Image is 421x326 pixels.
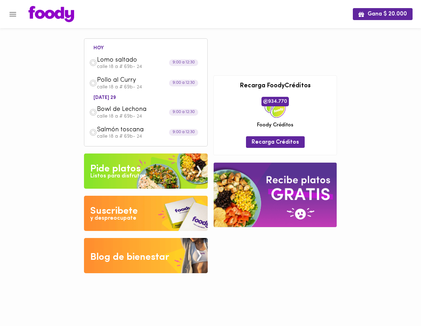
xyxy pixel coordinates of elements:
[169,129,198,136] div: 9:00 a 12:30
[261,97,289,106] span: 934.770
[263,99,268,104] img: foody-creditos.png
[97,126,178,134] span: Salmón toscana
[380,285,414,319] iframe: Messagebird Livechat Widget
[214,163,337,227] img: referral-banner.png
[97,134,202,139] p: calle 18 a # 69b- 24
[90,172,145,180] div: Listos para disfrutar
[169,80,198,86] div: 9:00 a 12:30
[169,109,198,115] div: 9:00 a 12:30
[169,59,198,66] div: 9:00 a 12:30
[28,6,74,22] img: logo.png
[257,121,293,129] span: Foody Créditos
[219,83,331,90] h3: Recarga FoodyCréditos
[246,136,305,148] button: Recarga Créditos
[88,44,109,51] li: hoy
[90,250,169,264] div: Blog de bienestar
[265,97,286,118] img: credits-package.png
[89,59,97,67] img: dish.png
[252,139,299,146] span: Recarga Créditos
[89,108,97,116] img: dish.png
[90,204,138,218] div: Suscribete
[90,214,136,222] div: y despreocupate
[90,162,141,176] div: Pide platos
[97,114,202,119] p: calle 18 a # 69b- 24
[97,56,178,64] span: Lomo saltado
[88,94,122,100] li: [DATE] 29
[97,106,178,114] span: Bowl de Lechona
[84,238,208,273] img: Blog de bienestar
[84,153,208,189] img: Pide un Platos
[97,85,202,90] p: calle 18 a # 69b- 24
[84,196,208,231] img: Disfruta bajar de peso
[4,6,21,23] button: Menu
[89,128,97,136] img: dish.png
[97,76,178,84] span: Pollo al Curry
[97,64,202,69] p: calle 18 a # 69b- 24
[353,8,413,20] button: Gana $ 20.000
[89,79,97,87] img: dish.png
[358,11,407,18] span: Gana $ 20.000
